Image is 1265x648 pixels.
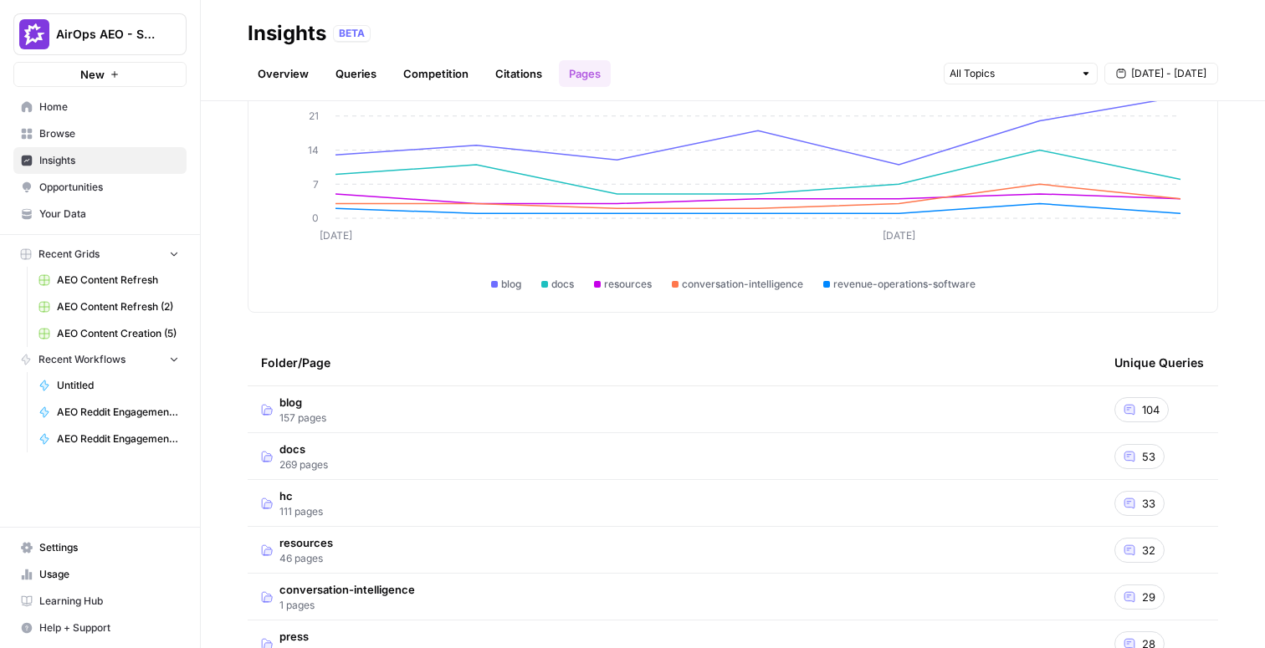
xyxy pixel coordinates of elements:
div: Unique Queries [1114,339,1204,385]
span: Learning Hub [39,594,179,609]
div: BETA [333,25,371,42]
span: AEO Reddit Engagement - Fork [57,405,179,420]
span: 46 pages [279,551,333,566]
a: Competition [393,60,479,87]
a: AEO Reddit Engagement - Fork [31,399,187,426]
span: 1 pages [279,598,415,613]
span: resources [279,534,333,551]
a: Home [13,94,187,120]
button: [DATE] - [DATE] [1104,63,1218,84]
span: 104 [1142,401,1160,418]
span: Settings [39,540,179,555]
span: docs [279,441,328,457]
span: 32 [1142,542,1155,559]
a: Opportunities [13,174,187,201]
span: Browse [39,126,179,141]
button: Help + Support [13,615,187,641]
span: revenue-operations-software [833,277,976,292]
tspan: [DATE] [883,229,915,242]
tspan: 7 [313,178,319,191]
a: Pages [559,60,611,87]
tspan: [DATE] [320,229,352,242]
span: 111 pages [279,504,323,519]
span: Your Data [39,207,179,222]
span: conversation-intelligence [682,277,803,292]
a: AEO Content Refresh (2) [31,293,187,320]
span: press [279,628,322,645]
span: blog [279,394,326,411]
span: AEO Content Creation (5) [57,326,179,341]
span: Help + Support [39,620,179,635]
img: AirOps AEO - Single Brand (Gong) Logo [19,19,49,49]
span: Insights [39,153,179,168]
span: 157 pages [279,411,326,426]
a: Overview [248,60,319,87]
a: Settings [13,534,187,561]
span: blog [501,277,521,292]
a: Citations [485,60,552,87]
a: AEO Content Creation (5) [31,320,187,347]
button: New [13,62,187,87]
span: 29 [1142,589,1155,605]
button: Recent Workflows [13,347,187,372]
span: AEO Reddit Engagement - Fork [57,431,179,446]
span: Untitled [57,378,179,393]
a: Untitled [31,372,187,399]
span: AEO Content Refresh (2) [57,299,179,314]
span: hc [279,487,323,504]
a: Queries [325,60,387,87]
button: Workspace: AirOps AEO - Single Brand (Gong) [13,13,187,55]
div: Insights [248,20,326,47]
span: Home [39,99,179,115]
div: Folder/Page [261,339,1088,385]
span: Recent Workflows [38,352,125,367]
tspan: 14 [308,144,319,156]
span: [DATE] - [DATE] [1131,66,1206,81]
span: AEO Content Refresh [57,273,179,288]
a: AEO Content Refresh [31,267,187,293]
a: Usage [13,561,187,588]
span: docs [551,277,574,292]
span: AirOps AEO - Single Brand (Gong) [56,26,157,43]
a: AEO Reddit Engagement - Fork [31,426,187,452]
button: Recent Grids [13,242,187,267]
span: 33 [1142,495,1155,512]
span: New [80,66,105,83]
span: Recent Grids [38,247,100,262]
tspan: 21 [309,110,319,122]
a: Insights [13,147,187,174]
input: All Topics [950,65,1073,82]
span: 269 pages [279,457,328,472]
a: Learning Hub [13,588,187,615]
a: Browse [13,120,187,147]
span: Usage [39,567,179,582]
span: resources [604,277,652,292]
a: Your Data [13,201,187,227]
span: Opportunities [39,180,179,195]
tspan: 0 [312,212,319,224]
span: conversation-intelligence [279,581,415,598]
span: 53 [1142,448,1155,465]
